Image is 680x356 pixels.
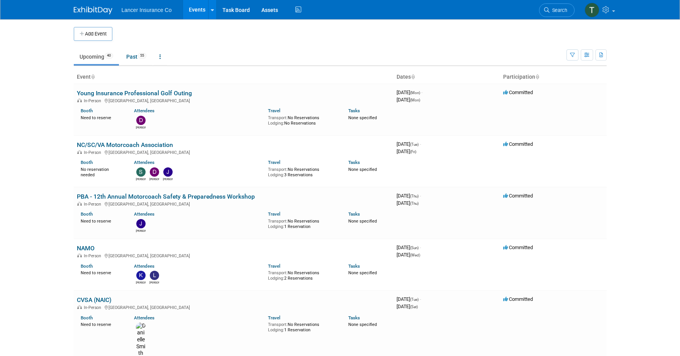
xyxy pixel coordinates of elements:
div: No reservation needed [81,165,123,177]
span: [DATE] [397,252,420,258]
button: Add Event [74,27,112,41]
a: Booth [81,315,93,321]
span: Committed [503,193,533,199]
span: [DATE] [397,245,421,250]
div: [GEOGRAPHIC_DATA], [GEOGRAPHIC_DATA] [77,149,390,155]
span: Lancer Insurance Co [122,7,172,13]
div: Jeff Marley [163,177,173,181]
span: - [420,245,421,250]
span: Transport: [268,219,288,224]
span: (Mon) [410,98,420,102]
div: No Reservations 3 Reservations [268,165,337,177]
a: Attendees [134,263,154,269]
a: Attendees [134,211,154,217]
span: [DATE] [397,193,421,199]
img: Terrence Forrest [585,3,599,17]
div: Need to reserve [81,217,123,224]
a: Young Insurance Professional Golf Outing [77,89,192,97]
span: [DATE] [397,141,421,147]
th: Event [74,71,393,84]
a: Attendees [134,160,154,165]
div: Kimberlee Bissegger [136,280,146,285]
span: (Thu) [410,194,419,198]
a: Booth [81,108,93,113]
a: Travel [268,160,280,165]
img: In-Person Event [77,305,82,309]
span: None specified [348,219,377,224]
span: - [421,89,422,95]
div: [GEOGRAPHIC_DATA], [GEOGRAPHIC_DATA] [77,252,390,258]
span: Committed [503,89,533,95]
div: [GEOGRAPHIC_DATA], [GEOGRAPHIC_DATA] [77,304,390,310]
div: Need to reserve [81,114,123,121]
span: [DATE] [397,97,420,103]
a: Tasks [348,160,360,165]
span: Lodging: [268,276,284,281]
a: PBA - 12th Annual Motorcoach Safety & Preparedness Workshop [77,193,255,200]
span: (Mon) [410,91,420,95]
a: Attendees [134,108,154,113]
th: Dates [393,71,500,84]
span: None specified [348,115,377,120]
span: (Tue) [410,297,419,302]
span: None specified [348,270,377,275]
a: Upcoming40 [74,49,119,64]
a: Tasks [348,263,360,269]
span: In-Person [84,253,103,258]
a: NAMO [77,245,95,252]
span: (Wed) [410,253,420,257]
div: [GEOGRAPHIC_DATA], [GEOGRAPHIC_DATA] [77,201,390,207]
span: Lodging: [268,121,284,126]
div: No Reservations No Reservations [268,114,337,126]
img: In-Person Event [77,150,82,154]
a: Booth [81,160,93,165]
img: Leslie Neverson-Drake [150,271,159,280]
span: [DATE] [397,304,418,309]
span: 40 [105,53,113,59]
a: Sort by Participation Type [535,74,539,80]
span: In-Person [84,202,103,207]
a: Past55 [120,49,152,64]
span: (Sun) [410,246,419,250]
a: Tasks [348,108,360,113]
a: NC/SC/VA Motorcoach Association [77,141,173,148]
a: Sort by Event Name [91,74,95,80]
div: Need to reserve [81,321,123,327]
div: Need to reserve [81,269,123,276]
span: [DATE] [397,89,422,95]
th: Participation [500,71,607,84]
a: Travel [268,108,280,113]
span: - [420,141,421,147]
span: Transport: [268,167,288,172]
a: Tasks [348,315,360,321]
a: Travel [268,315,280,321]
div: Leslie Neverson-Drake [149,280,159,285]
div: No Reservations 1 Reservation [268,321,337,332]
a: Search [539,3,575,17]
div: John Burgan [136,228,146,233]
span: [DATE] [397,296,421,302]
div: Dennis Kelly [136,125,146,130]
img: In-Person Event [77,202,82,206]
a: Travel [268,263,280,269]
span: 55 [138,53,146,59]
a: Booth [81,263,93,269]
span: Search [549,7,567,13]
div: No Reservations 2 Reservations [268,269,337,281]
a: Attendees [134,315,154,321]
span: Committed [503,296,533,302]
img: Jeff Marley [163,167,173,177]
span: None specified [348,167,377,172]
span: Lodging: [268,224,284,229]
div: [GEOGRAPHIC_DATA], [GEOGRAPHIC_DATA] [77,97,390,103]
span: Lodging: [268,172,284,177]
div: Dennis Kelly [149,177,159,181]
span: - [420,193,421,199]
span: (Thu) [410,201,419,206]
a: Tasks [348,211,360,217]
span: Committed [503,245,533,250]
span: (Fri) [410,150,416,154]
img: John Burgan [136,219,146,228]
img: In-Person Event [77,98,82,102]
div: Steven O'Shea [136,177,146,181]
